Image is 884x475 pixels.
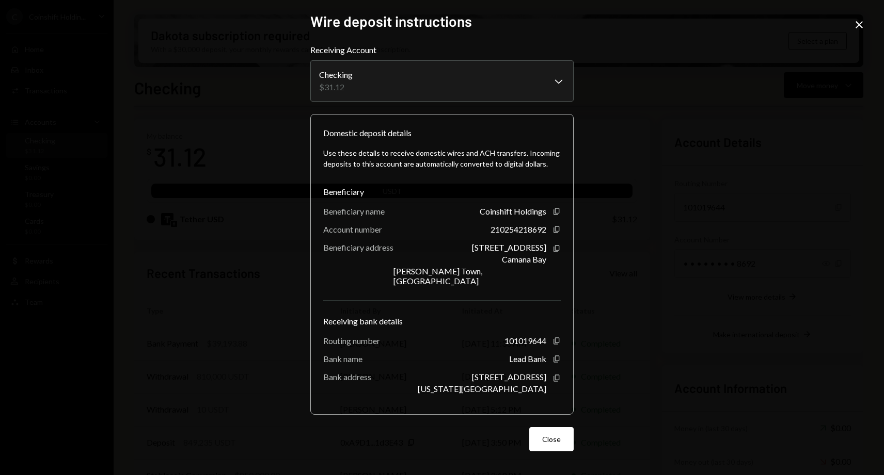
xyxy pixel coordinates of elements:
[509,354,546,364] div: Lead Bank
[323,148,561,169] div: Use these details to receive domestic wires and ACH transfers. Incoming deposits to this account ...
[323,315,561,327] div: Receiving bank details
[323,186,561,198] div: Beneficiary
[418,384,546,394] div: [US_STATE][GEOGRAPHIC_DATA]
[502,254,546,264] div: Camana Bay
[472,372,546,382] div: [STREET_ADDRESS]
[529,427,574,451] button: Close
[480,206,546,216] div: Coinshift Holdings
[504,336,546,346] div: 101019644
[323,224,382,234] div: Account number
[323,206,385,216] div: Beneficiary name
[323,354,362,364] div: Bank name
[323,242,393,252] div: Beneficiary address
[310,11,574,31] h2: Wire deposit instructions
[323,336,380,346] div: Routing number
[323,127,412,139] div: Domestic deposit details
[472,242,546,252] div: [STREET_ADDRESS]
[393,266,546,286] div: [PERSON_NAME] Town, [GEOGRAPHIC_DATA]
[491,224,546,234] div: 210254218692
[310,44,574,56] label: Receiving Account
[310,60,574,102] button: Receiving Account
[323,372,371,382] div: Bank address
